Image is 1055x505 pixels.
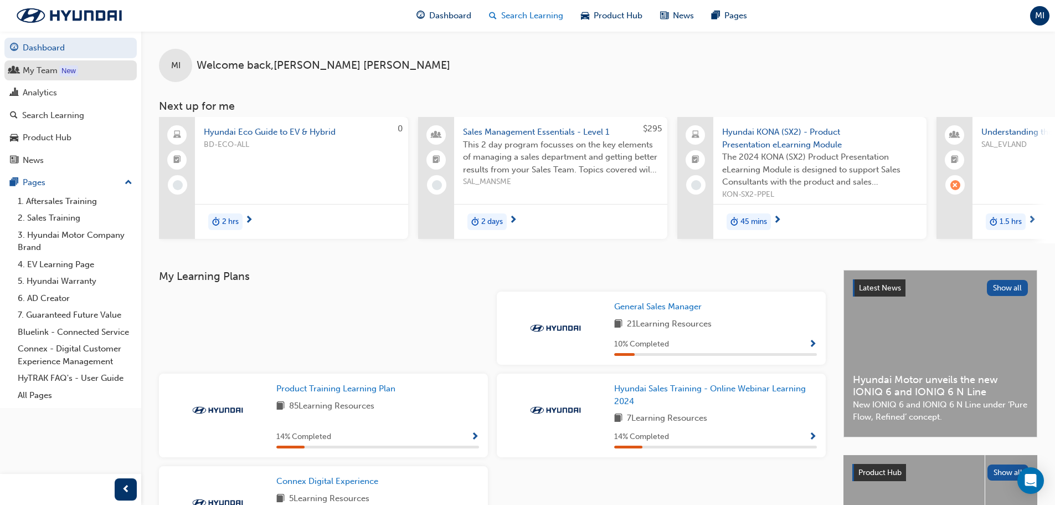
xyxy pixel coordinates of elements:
[480,4,572,27] a: search-iconSearch Learning
[990,215,997,229] span: duration-icon
[6,4,133,27] a: Trak
[471,430,479,444] button: Show Progress
[859,283,901,293] span: Latest News
[222,216,239,228] span: 2 hrs
[951,128,959,142] span: people-icon
[429,9,471,22] span: Dashboard
[852,464,1028,482] a: Product HubShow all
[627,412,707,426] span: 7 Learning Resources
[23,64,58,77] div: My Team
[673,9,694,22] span: News
[4,35,137,172] button: DashboardMy TeamAnalyticsSearch LearningProduct HubNews
[197,59,450,72] span: Welcome back , [PERSON_NAME] [PERSON_NAME]
[1017,467,1044,494] div: Open Intercom Messenger
[418,117,667,239] a: $295Sales Management Essentials - Level 1This 2 day program focusses on the key elements of manag...
[23,154,44,167] div: News
[276,400,285,414] span: book-icon
[187,405,248,416] img: Trak
[13,307,137,324] a: 7. Guaranteed Future Value
[13,340,137,370] a: Connex - Digital Customer Experience Management
[581,9,589,23] span: car-icon
[730,215,738,229] span: duration-icon
[614,300,706,313] a: General Sales Manager
[691,180,701,190] span: learningRecordVerb_NONE-icon
[471,432,479,442] span: Show Progress
[13,273,137,290] a: 5. Hyundai Warranty
[398,124,403,134] span: 0
[13,324,137,341] a: Bluelink - Connected Service
[614,382,817,407] a: Hyundai Sales Training - Online Webinar Learning 2024
[125,176,132,190] span: up-icon
[858,468,902,477] span: Product Hub
[471,215,479,229] span: duration-icon
[159,270,826,283] h3: My Learning Plans
[289,400,374,414] span: 85 Learning Resources
[614,338,669,351] span: 10 % Completed
[643,124,662,134] span: $295
[614,302,702,312] span: General Sales Manager
[171,59,181,72] span: MI
[950,180,960,190] span: learningRecordVerb_ABSENT-icon
[660,9,668,23] span: news-icon
[509,216,517,226] span: next-icon
[614,431,669,443] span: 14 % Completed
[1035,9,1044,22] span: MI
[1000,216,1022,228] span: 1.5 hrs
[22,109,84,122] div: Search Learning
[433,153,440,167] span: booktick-icon
[525,405,586,416] img: Trak
[10,156,18,166] span: news-icon
[10,111,18,121] span: search-icon
[10,43,18,53] span: guage-icon
[853,399,1028,424] span: New IONIQ 6 and IONIQ 6 N Line under ‘Pure Flow, Refined’ concept.
[651,4,703,27] a: news-iconNews
[4,127,137,148] a: Product Hub
[23,176,45,189] div: Pages
[853,279,1028,297] a: Latest NewsShow all
[173,128,181,142] span: laptop-icon
[13,387,137,404] a: All Pages
[843,270,1037,437] a: Latest NewsShow allHyundai Motor unveils the new IONIQ 6 and IONIQ 6 N LineNew IONIQ 6 and IONIQ ...
[525,323,586,334] img: Trak
[23,86,57,99] div: Analytics
[141,100,1055,113] h3: Next up for me
[703,4,756,27] a: pages-iconPages
[276,384,395,394] span: Product Training Learning Plan
[159,117,408,239] a: 0Hyundai Eco Guide to EV & HybridBD-ECO-ALLduration-icon2 hrs
[692,128,699,142] span: laptop-icon
[1030,6,1049,25] button: MI
[23,131,71,144] div: Product Hub
[212,215,220,229] span: duration-icon
[408,4,480,27] a: guage-iconDashboard
[951,153,959,167] span: booktick-icon
[712,9,720,23] span: pages-icon
[809,432,817,442] span: Show Progress
[276,475,383,488] a: Connex Digital Experience
[740,216,767,228] span: 45 mins
[245,216,253,226] span: next-icon
[614,384,806,406] span: Hyundai Sales Training - Online Webinar Learning 2024
[4,172,137,193] button: Pages
[489,9,497,23] span: search-icon
[614,412,622,426] span: book-icon
[627,318,712,331] span: 21 Learning Resources
[4,83,137,103] a: Analytics
[614,318,622,331] span: book-icon
[809,338,817,351] button: Show Progress
[122,483,130,497] span: prev-icon
[204,126,399,139] span: Hyundai Eco Guide to EV & Hybrid
[809,340,817,350] span: Show Progress
[13,256,137,273] a: 4. EV Learning Page
[773,216,781,226] span: next-icon
[59,65,78,76] div: Tooltip anchor
[13,290,137,307] a: 6. AD Creator
[13,370,137,387] a: HyTRAK FAQ's - User Guide
[276,382,400,395] a: Product Training Learning Plan
[10,178,18,188] span: pages-icon
[722,151,918,188] span: The 2024 KONA (SX2) Product Presentation eLearning Module is designed to support Sales Consultant...
[4,38,137,58] a: Dashboard
[501,9,563,22] span: Search Learning
[204,139,399,151] span: BD-ECO-ALL
[463,176,658,188] span: SAL_MANSME
[10,66,18,76] span: people-icon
